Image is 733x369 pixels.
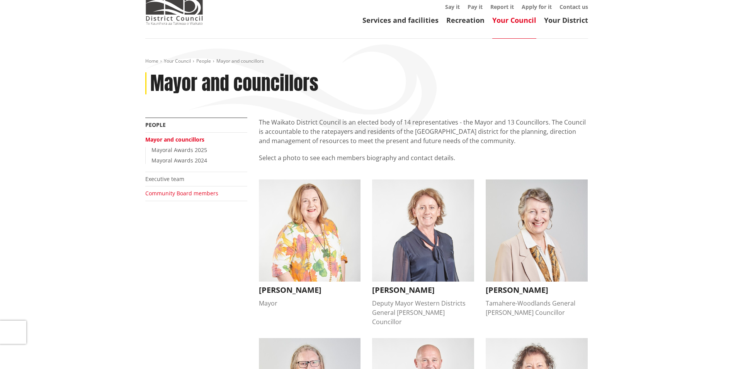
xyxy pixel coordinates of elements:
[468,3,483,10] a: Pay it
[145,58,588,65] nav: breadcrumb
[544,15,588,25] a: Your District
[446,15,485,25] a: Recreation
[490,3,514,10] a: Report it
[486,299,588,317] div: Tamahere-Woodlands General [PERSON_NAME] Councillor
[216,58,264,64] span: Mayor and councillors
[372,299,474,326] div: Deputy Mayor Western Districts General [PERSON_NAME] Councillor
[372,179,474,326] button: Carolyn Eyre [PERSON_NAME] Deputy Mayor Western Districts General [PERSON_NAME] Councillor
[196,58,211,64] a: People
[145,175,184,183] a: Executive team
[145,58,158,64] a: Home
[486,179,588,317] button: Crystal Beavis [PERSON_NAME] Tamahere-Woodlands General [PERSON_NAME] Councillor
[445,3,460,10] a: Say it
[259,179,361,282] img: Jacqui Church
[151,146,207,154] a: Mayoral Awards 2025
[259,285,361,295] h3: [PERSON_NAME]
[697,337,725,364] iframe: Messenger Launcher
[372,285,474,295] h3: [PERSON_NAME]
[522,3,552,10] a: Apply for it
[145,121,166,128] a: People
[151,157,207,164] a: Mayoral Awards 2024
[145,190,218,197] a: Community Board members
[486,285,588,295] h3: [PERSON_NAME]
[492,15,536,25] a: Your Council
[486,179,588,282] img: Crystal Beavis
[362,15,439,25] a: Services and facilities
[164,58,191,64] a: Your Council
[145,136,204,143] a: Mayor and councillors
[259,118,588,145] p: The Waikato District Council is an elected body of 14 representatives - the Mayor and 13 Councill...
[150,72,318,95] h1: Mayor and councillors
[259,299,361,308] div: Mayor
[560,3,588,10] a: Contact us
[259,179,361,308] button: Jacqui Church [PERSON_NAME] Mayor
[259,153,588,172] p: Select a photo to see each members biography and contact details.
[372,179,474,282] img: Carolyn Eyre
